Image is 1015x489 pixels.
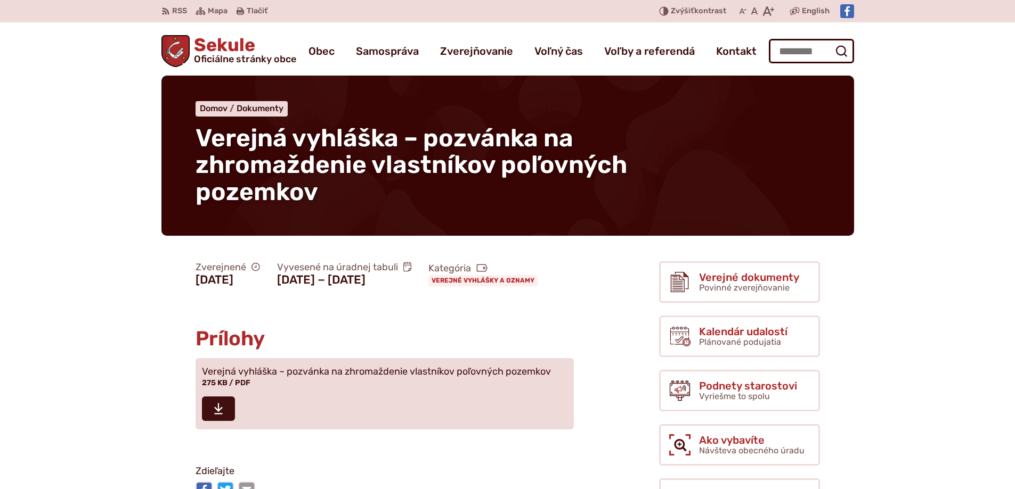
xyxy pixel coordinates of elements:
span: Zvýšiť [671,6,694,15]
a: English [800,5,832,18]
a: Verejné vyhlášky a oznamy [428,275,538,286]
a: Logo Sekule, prejsť na domovskú stránku. [161,35,297,67]
span: Podnety starostovi [699,380,797,392]
a: Domov [200,103,237,113]
img: Prejsť na Facebook stránku [840,4,854,18]
span: Kategória [428,262,542,275]
a: Dokumenty [237,103,283,113]
a: Ako vybavíte Návšteva obecného úradu [659,424,820,466]
span: Verejná vyhláška – pozvánka na zhromaždenie vlastníkov poľovných pozemkov [196,123,627,206]
span: English [802,5,830,18]
span: Ako vybavíte [699,434,805,446]
span: Mapa [208,5,228,18]
span: Domov [200,103,228,113]
span: kontrast [671,7,726,16]
figcaption: [DATE] [196,273,260,287]
span: Zverejnené [196,261,260,273]
a: Voľby a referendá [604,36,695,66]
a: Podnety starostovi Vyriešme to spolu [659,370,820,411]
a: Samospráva [356,36,419,66]
span: Verejná vyhláška – pozvánka na zhromaždenie vlastníkov poľovných pozemkov [202,367,551,377]
p: Zdieľajte [196,463,574,479]
span: Plánované podujatia [699,337,781,347]
span: Verejné dokumenty [699,271,799,283]
a: Kontakt [716,36,757,66]
span: Kalendár udalostí [699,326,787,337]
h2: Prílohy [196,328,574,350]
span: Tlačiť [247,7,267,16]
a: Verejná vyhláška – pozvánka na zhromaždenie vlastníkov poľovných pozemkov 275 KB / PDF [196,358,574,429]
span: Povinné zverejňovanie [699,283,790,293]
img: Prejsť na domovskú stránku [161,35,190,67]
figcaption: [DATE] − [DATE] [277,273,412,287]
a: Voľný čas [534,36,583,66]
span: Sekule [190,36,296,64]
span: Vyvesené na úradnej tabuli [277,261,412,273]
span: RSS [172,5,187,18]
a: Kalendár udalostí Plánované podujatia [659,316,820,357]
span: Vyriešme to spolu [699,391,770,401]
a: Obec [308,36,335,66]
span: Návšteva obecného úradu [699,445,805,455]
span: 275 KB / PDF [202,378,250,387]
span: Oficiálne stránky obce [194,54,296,64]
a: Verejné dokumenty Povinné zverejňovanie [659,261,820,303]
a: Zverejňovanie [440,36,513,66]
